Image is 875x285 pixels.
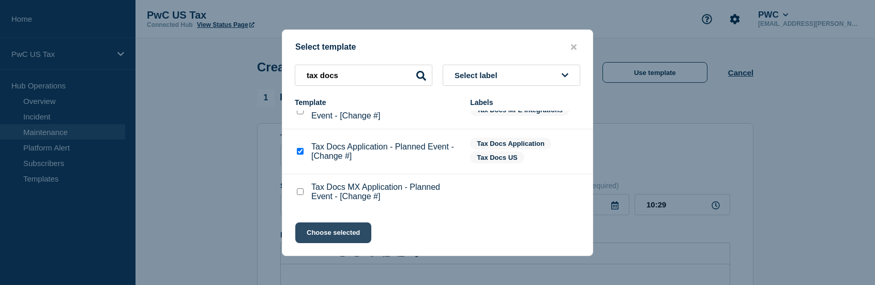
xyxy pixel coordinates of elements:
div: Select template [282,42,593,52]
input: Tax Docs MX Application - Planned Event - [Change #] checkbox [297,188,304,195]
input: Tax Docs Application - Planned Event - [Change #] checkbox [297,148,304,155]
button: close button [568,42,580,52]
span: Tax Docs Application [470,138,551,149]
p: Tax Docs Application - Planned Event - [Change #] [311,142,460,161]
span: Tax Docs US [470,152,524,163]
div: Labels [470,98,580,107]
button: Choose selected [295,222,371,243]
p: Tax Docs MX Application - Planned Event - [Change #] [311,183,460,201]
span: Select label [455,71,502,80]
p: Tax Docs MFE Integrations - Planned Event - [Change #] [311,102,460,121]
input: Search templates & labels [295,65,432,86]
div: Template [295,98,460,107]
button: Select label [443,65,580,86]
input: Tax Docs MFE Integrations - Planned Event - [Change #] checkbox [297,108,304,114]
